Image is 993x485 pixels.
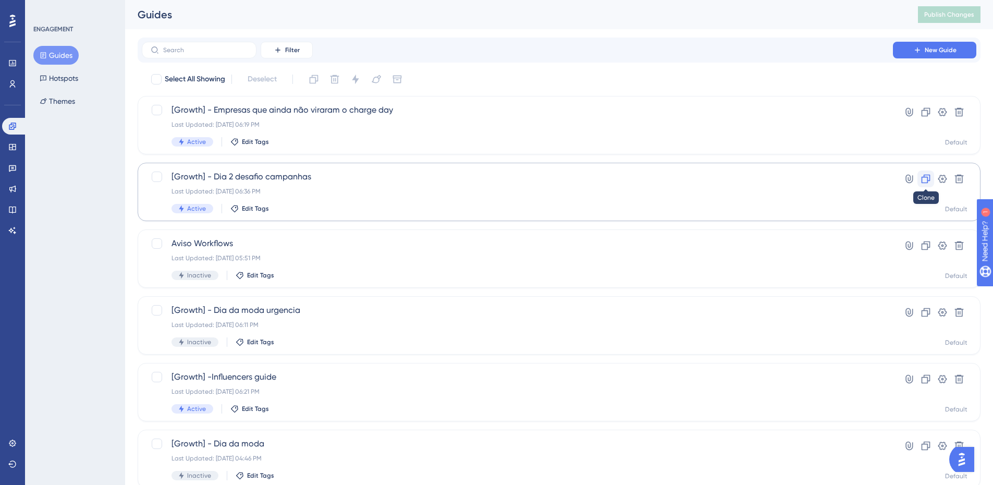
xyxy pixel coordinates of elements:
div: Default [945,272,967,280]
span: Edit Tags [247,471,274,480]
button: New Guide [893,42,976,58]
button: Publish Changes [918,6,980,23]
div: Last Updated: [DATE] 06:19 PM [171,120,863,129]
button: Edit Tags [236,471,274,480]
div: Last Updated: [DATE] 04:46 PM [171,454,863,463]
span: Active [187,405,206,413]
button: Hotspots [33,69,84,88]
button: Edit Tags [236,338,274,346]
div: ENGAGEMENT [33,25,73,33]
span: Need Help? [24,3,65,15]
div: Last Updated: [DATE] 06:11 PM [171,321,863,329]
span: Active [187,138,206,146]
button: Edit Tags [230,204,269,213]
div: Default [945,338,967,347]
iframe: UserGuiding AI Assistant Launcher [949,444,980,475]
span: [Growth] - Dia da moda urgencia [171,304,863,317]
span: [Growth] - Dia 2 desafio campanhas [171,171,863,183]
span: Edit Tags [242,204,269,213]
div: Default [945,205,967,213]
div: Default [945,138,967,147]
button: Edit Tags [236,271,274,280]
div: Last Updated: [DATE] 05:51 PM [171,254,863,262]
span: Aviso Workflows [171,237,863,250]
span: Select All Showing [165,73,225,86]
div: Last Updated: [DATE] 06:36 PM [171,187,863,196]
span: Filter [285,46,300,54]
span: [Growth] - Empresas que ainda não viraram o charge day [171,104,863,116]
div: Guides [138,7,892,22]
div: Default [945,405,967,414]
span: Inactive [187,271,211,280]
span: Deselect [248,73,277,86]
span: Edit Tags [242,405,269,413]
span: [Growth] -Influencers guide [171,371,863,383]
span: Inactive [187,471,211,480]
button: Deselect [238,70,286,89]
button: Guides [33,46,79,65]
span: [Growth] - Dia da moda [171,438,863,450]
div: Default [945,472,967,480]
span: Edit Tags [247,338,274,346]
span: Edit Tags [247,271,274,280]
span: Edit Tags [242,138,269,146]
span: Inactive [187,338,211,346]
span: New Guide [925,46,957,54]
button: Filter [261,42,313,58]
span: Publish Changes [924,10,974,19]
span: Active [187,204,206,213]
button: Themes [33,92,81,111]
div: Last Updated: [DATE] 06:21 PM [171,387,863,396]
input: Search [163,46,248,54]
button: Edit Tags [230,405,269,413]
div: 1 [72,5,76,14]
button: Edit Tags [230,138,269,146]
